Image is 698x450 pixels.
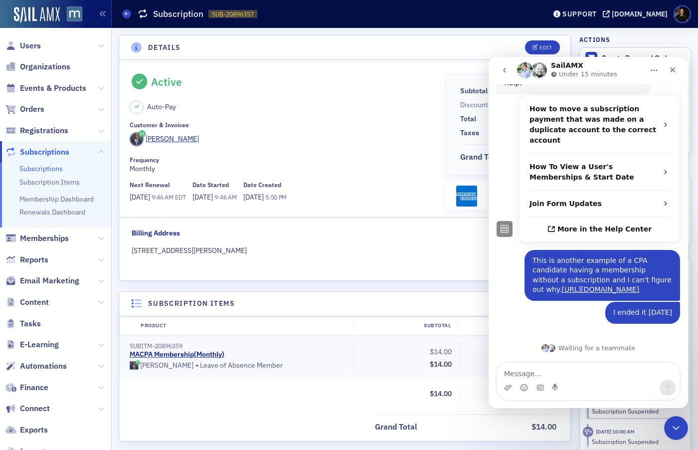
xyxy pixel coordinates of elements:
a: Membership Dashboard [19,195,94,204]
div: Total [460,114,476,124]
div: Activity [583,427,593,437]
span: Exports [20,425,48,436]
span: Taxes [460,128,483,138]
div: Billing Address [132,228,180,238]
div: Leave of Absence Member [130,361,347,371]
span: $14.00 [430,389,452,398]
div: Subtotal [353,322,458,330]
a: MACPA Membership(Monthly) [130,350,224,359]
div: Monthly [130,156,439,174]
button: Create Renewal Order [580,48,691,69]
img: amex [456,186,477,207]
div: Total [458,322,563,330]
span: Registrations [20,125,68,136]
h4: Subscription items [148,298,235,309]
div: Product [134,322,353,330]
div: [PERSON_NAME] [140,361,193,370]
a: [PERSON_NAME] [130,132,199,146]
a: E-Learning [5,339,59,350]
div: Edit [539,45,552,50]
a: Connect [5,403,50,414]
img: SailAMX [14,7,60,23]
div: Next Renewal [130,181,170,189]
img: SailAMX [67,6,82,22]
div: Subtotal [460,86,488,96]
a: Email Marketing [5,275,79,286]
span: Email Marketing [20,275,79,286]
a: Subscriptions [19,164,63,173]
span: 9:46 AM [152,193,174,201]
div: Grand Total [375,421,417,433]
div: [STREET_ADDRESS][PERSON_NAME] [132,245,558,256]
h4: Details [148,42,181,53]
span: Organizations [20,61,70,72]
a: Exports [5,425,48,436]
span: Orders [20,104,44,115]
a: Orders [5,104,44,115]
span: Events & Products [20,83,86,94]
a: Subscriptions [5,147,69,158]
span: Auto-Pay [147,102,176,112]
span: Discounts [460,100,495,110]
div: Frequency [130,156,159,164]
span: Total [460,114,480,124]
a: Memberships [5,233,69,244]
h1: Subscription [153,8,203,20]
span: Automations [20,361,67,372]
div: [DOMAIN_NAME] [612,9,668,18]
span: [DATE] [192,193,214,202]
span: Grand Total [375,421,421,433]
a: Reports [5,254,48,265]
a: Organizations [5,61,70,72]
div: Grand Total [460,151,503,163]
span: • [195,361,198,371]
span: EDT [174,193,186,201]
div: Active [151,75,182,88]
div: Date Started [192,181,229,189]
a: Events & Products [5,83,86,94]
a: Finance [5,382,48,393]
div: Subscription Suspended [592,407,677,416]
span: SUB-20896357 [212,10,254,18]
a: View Homepage [60,6,82,23]
div: Date Created [243,181,281,189]
span: Subscriptions [20,147,69,158]
span: 9:46 AM [214,193,236,201]
a: Subscription Items [19,178,80,187]
span: [DATE] [243,193,265,202]
span: $14.00 [430,360,452,369]
span: $14.00 [430,347,452,356]
a: [PERSON_NAME] [130,361,193,370]
a: Tasks [5,318,41,329]
span: Subtotal [460,86,491,96]
div: Customer & Invoicee [130,121,189,129]
iframe: Intercom live chat [664,416,688,440]
div: Taxes [460,128,479,138]
span: Grand Total [460,151,506,163]
button: Edit [525,40,559,54]
span: Memberships [20,233,69,244]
